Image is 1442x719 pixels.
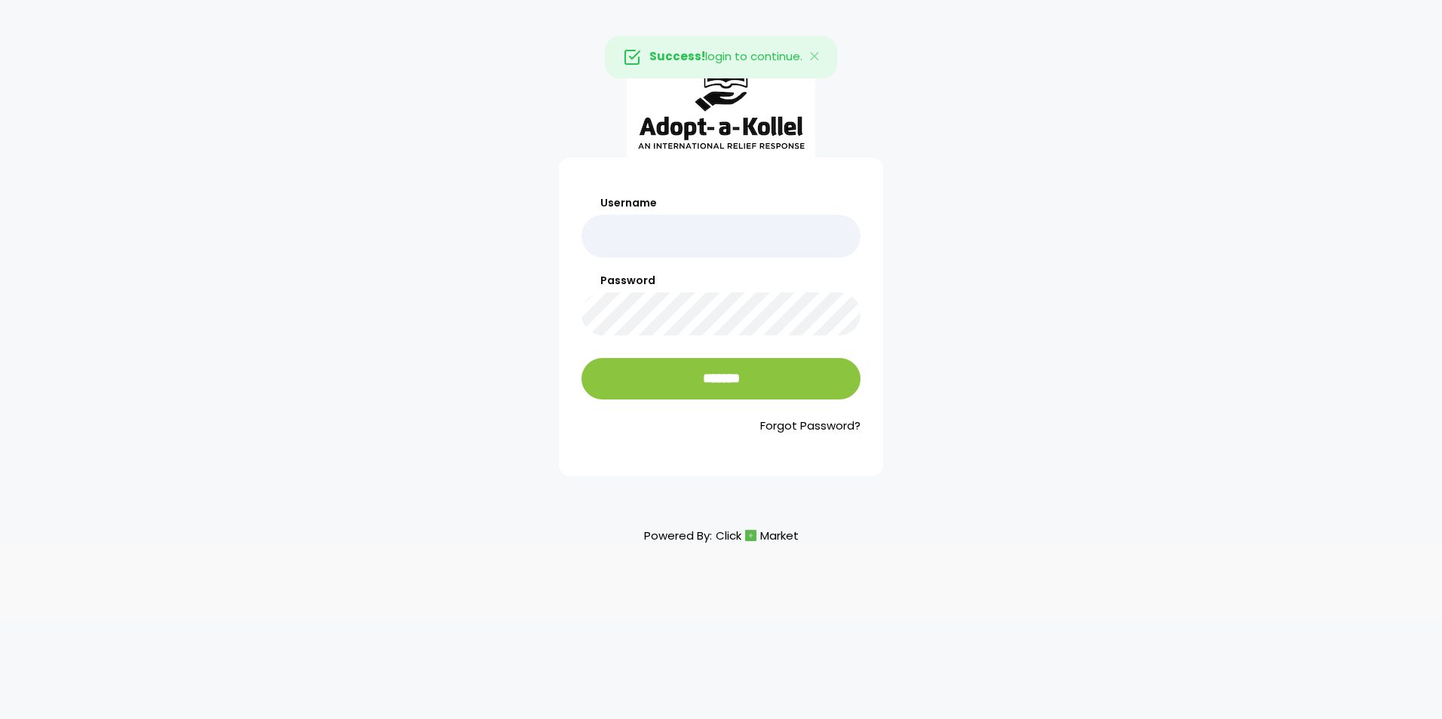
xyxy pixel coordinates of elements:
[581,195,861,211] label: Username
[745,530,756,541] img: cm_icon.png
[649,48,705,64] strong: Success!
[644,525,799,546] p: Powered By:
[627,49,815,158] img: aak_logo_sm.jpeg
[605,36,837,78] div: login to continue.
[581,418,861,435] a: Forgot Password?
[581,273,861,289] label: Password
[716,525,799,546] a: ClickMarket
[793,37,837,78] button: Close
